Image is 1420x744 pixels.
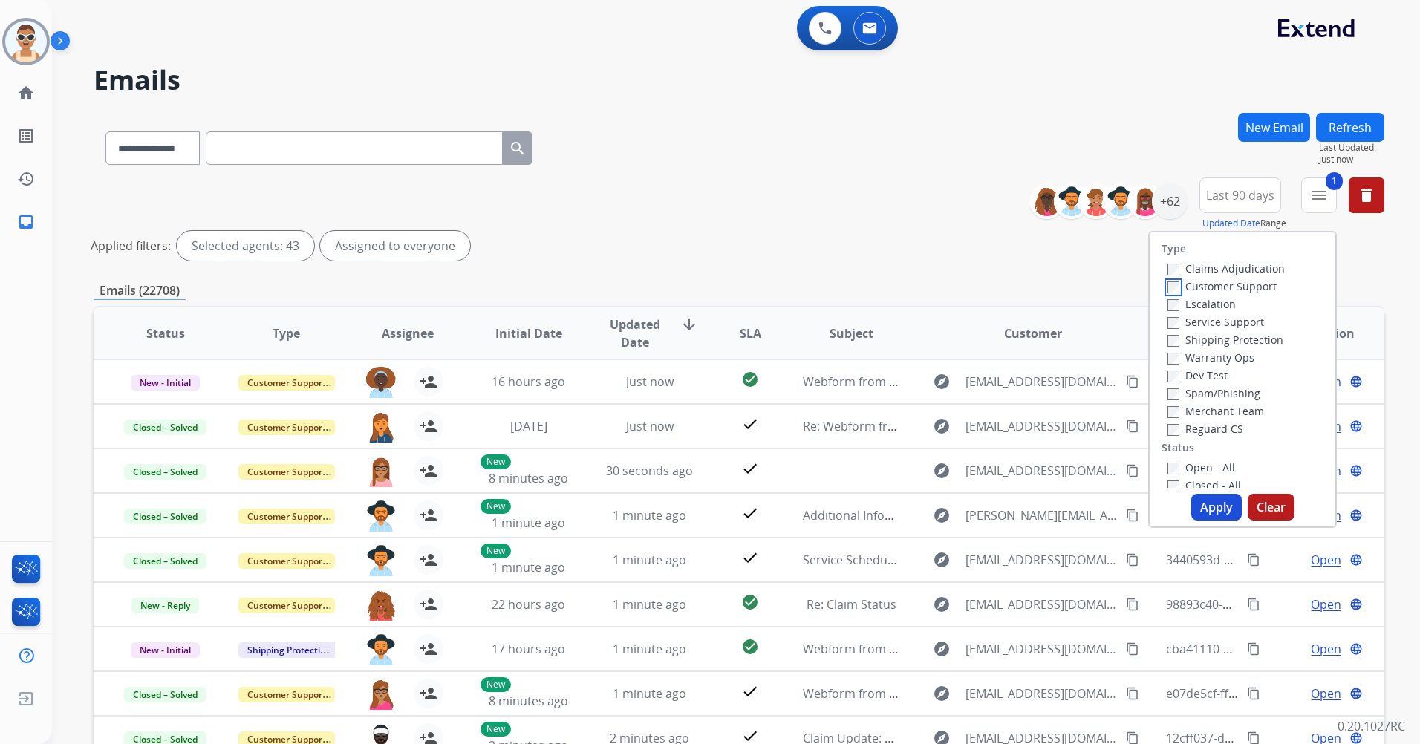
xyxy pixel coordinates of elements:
mat-icon: check [741,460,759,477]
label: Service Support [1167,315,1264,329]
span: cba41110-ac9f-45a9-9304-48c0bc1e9144 [1166,641,1390,657]
mat-icon: check_circle [741,371,759,388]
img: agent-avatar [366,456,396,487]
span: Customer Support [238,687,335,702]
span: Additional Information Required for Your Claim [803,507,1067,523]
mat-icon: person_add [420,551,437,569]
p: New [481,677,511,692]
span: Just now [626,373,674,390]
label: Closed - All [1167,478,1241,492]
mat-icon: check_circle [741,638,759,656]
span: [EMAIL_ADDRESS][DOMAIN_NAME] [965,685,1118,702]
label: Dev Test [1167,368,1228,382]
mat-icon: delete [1358,186,1375,204]
mat-icon: language [1349,553,1363,567]
span: New - Initial [131,375,200,391]
div: Assigned to everyone [320,231,470,261]
input: Service Support [1167,317,1179,329]
span: 1 minute ago [613,641,686,657]
span: Closed – Solved [124,464,206,480]
img: agent-avatar [366,590,396,621]
p: New [481,499,511,514]
span: 1 [1326,172,1343,190]
span: Open [1311,551,1341,569]
span: Customer [1004,324,1062,342]
input: Merchant Team [1167,406,1179,418]
span: [EMAIL_ADDRESS][DOMAIN_NAME] [965,373,1118,391]
img: agent-avatar [366,679,396,710]
span: Assignee [382,324,434,342]
div: Selected agents: 43 [177,231,314,261]
input: Customer Support [1167,281,1179,293]
mat-icon: content_copy [1126,464,1139,477]
span: 1 minute ago [613,596,686,613]
mat-icon: explore [933,417,951,435]
span: Closed – Solved [124,687,206,702]
mat-icon: explore [933,551,951,569]
img: avatar [5,21,47,62]
span: 1 minute ago [613,552,686,568]
mat-icon: language [1349,642,1363,656]
span: [EMAIL_ADDRESS][DOMAIN_NAME] [965,551,1118,569]
button: Apply [1191,494,1242,521]
span: Webform from [EMAIL_ADDRESS][DOMAIN_NAME] on [DATE] [803,641,1139,657]
mat-icon: language [1349,687,1363,700]
mat-icon: person_add [420,462,437,480]
span: Webform from [EMAIL_ADDRESS][DOMAIN_NAME] on [DATE] [803,373,1139,390]
span: Closed – Solved [124,420,206,435]
span: Range [1202,217,1286,229]
button: 1 [1301,177,1337,213]
span: 1 minute ago [492,515,565,531]
mat-icon: menu [1310,186,1328,204]
button: New Email [1238,113,1310,142]
span: Customer Support [238,553,335,569]
p: Emails (22708) [94,281,186,300]
label: Type [1162,241,1186,256]
span: Re: Claim Status [807,596,896,613]
mat-icon: content_copy [1126,420,1139,433]
img: agent-avatar [366,500,396,532]
img: agent-avatar [366,545,396,576]
mat-icon: language [1349,509,1363,522]
span: [PERSON_NAME][EMAIL_ADDRESS][DOMAIN_NAME] [965,506,1118,524]
mat-icon: person_add [420,417,437,435]
label: Escalation [1167,297,1236,311]
mat-icon: history [17,170,35,188]
p: New [481,722,511,737]
p: Applied filters: [91,237,171,255]
span: 98893c40-905e-4880-9d92-d4a91f3b7fa9 [1166,596,1390,613]
span: 1 minute ago [492,559,565,575]
mat-icon: home [17,84,35,102]
span: e07de5cf-ff78-4a97-876e-2693a4853521 [1166,685,1387,702]
img: agent-avatar [366,411,396,443]
span: Initial Date [495,324,562,342]
span: 8 minutes ago [489,470,568,486]
span: Status [146,324,185,342]
label: Customer Support [1167,279,1277,293]
label: Merchant Team [1167,404,1264,418]
label: Claims Adjudication [1167,261,1285,275]
mat-icon: inbox [17,213,35,231]
span: Subject [830,324,873,342]
span: Closed – Solved [124,509,206,524]
label: Warranty Ops [1167,350,1254,365]
span: 8 minutes ago [489,693,568,709]
span: Customer Support [238,464,335,480]
mat-icon: language [1349,598,1363,611]
span: New - Initial [131,642,200,658]
span: 22 hours ago [492,596,565,613]
mat-icon: check_circle [741,593,759,611]
mat-icon: content_copy [1247,598,1260,611]
span: 1 minute ago [613,685,686,702]
mat-icon: language [1349,375,1363,388]
img: agent-avatar [366,634,396,665]
span: Open [1311,595,1341,613]
span: 16 hours ago [492,373,565,390]
img: agent-avatar [366,367,396,398]
span: Closed – Solved [124,553,206,569]
mat-icon: content_copy [1247,553,1260,567]
span: 30 seconds ago [606,463,693,479]
span: Customer Support [238,420,335,435]
label: Shipping Protection [1167,333,1283,347]
span: [EMAIL_ADDRESS][DOMAIN_NAME] [965,595,1118,613]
